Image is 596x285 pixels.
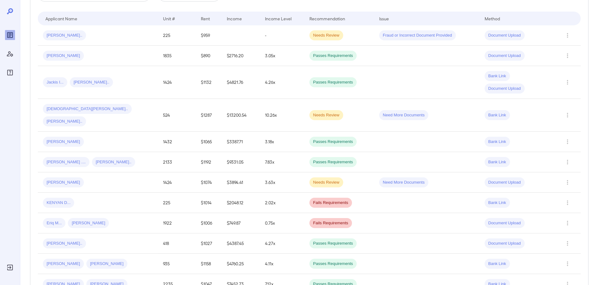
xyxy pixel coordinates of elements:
[5,30,15,40] div: Reports
[260,152,304,172] td: 7.83x
[485,139,510,145] span: Bank Link
[43,241,86,247] span: [PERSON_NAME]..
[158,99,196,132] td: 524
[485,112,510,118] span: Bank Link
[158,152,196,172] td: 2133
[70,79,113,85] span: [PERSON_NAME]..
[260,46,304,66] td: 3.05x
[309,241,357,247] span: Passes Requirements
[485,261,510,267] span: Bank Link
[485,180,525,186] span: Document Upload
[43,106,132,112] span: [DEMOGRAPHIC_DATA][PERSON_NAME]..
[563,198,573,208] button: Row Actions
[196,66,222,99] td: $1132
[265,15,292,22] div: Income Level
[158,66,196,99] td: 1424
[563,137,573,147] button: Row Actions
[86,261,127,267] span: [PERSON_NAME]
[45,15,77,22] div: Applicant Name
[260,233,304,254] td: 4.27x
[222,172,260,193] td: $3894.41
[68,220,109,226] span: [PERSON_NAME]
[43,79,67,85] span: Jackis I...
[196,46,222,66] td: $890
[309,79,357,85] span: Passes Requirements
[563,110,573,120] button: Row Actions
[196,233,222,254] td: $1027
[196,213,222,233] td: $1006
[227,15,242,22] div: Income
[563,77,573,87] button: Row Actions
[563,259,573,269] button: Row Actions
[260,25,304,46] td: -
[260,213,304,233] td: 0.75x
[158,193,196,213] td: 225
[222,213,260,233] td: $749.87
[43,53,84,59] span: [PERSON_NAME]
[222,132,260,152] td: $3387.71
[158,233,196,254] td: 418
[196,25,222,46] td: $959
[309,220,352,226] span: Fails Requirements
[5,262,15,272] div: Log Out
[563,218,573,228] button: Row Actions
[43,261,84,267] span: [PERSON_NAME]
[222,193,260,213] td: $2048.12
[196,152,222,172] td: $1192
[222,254,260,274] td: $4760.25
[309,53,357,59] span: Passes Requirements
[309,33,343,38] span: Needs Review
[158,254,196,274] td: 935
[222,46,260,66] td: $2716.20
[485,53,525,59] span: Document Upload
[563,30,573,40] button: Row Actions
[196,254,222,274] td: $1158
[563,238,573,248] button: Row Actions
[201,15,211,22] div: Rent
[260,254,304,274] td: 4.11x
[485,159,510,165] span: Bank Link
[563,157,573,167] button: Row Actions
[379,15,389,22] div: Issue
[43,119,86,125] span: [PERSON_NAME]..
[222,66,260,99] td: $4821.76
[485,220,525,226] span: Document Upload
[260,66,304,99] td: 4.26x
[260,99,304,132] td: 10.26x
[43,33,86,38] span: [PERSON_NAME]..
[485,73,510,79] span: Bank Link
[158,46,196,66] td: 1835
[485,241,525,247] span: Document Upload
[563,51,573,61] button: Row Actions
[196,193,222,213] td: $1014
[222,233,260,254] td: $4387.45
[309,200,352,206] span: Fails Requirements
[158,25,196,46] td: 225
[260,172,304,193] td: 3.63x
[379,180,429,186] span: Need More Documents
[309,180,343,186] span: Needs Review
[5,68,15,78] div: FAQ
[485,33,525,38] span: Document Upload
[158,172,196,193] td: 1424
[379,33,456,38] span: Fraud or Incorrect Document Provided
[485,15,500,22] div: Method
[485,200,510,206] span: Bank Link
[43,200,74,206] span: KENYAN D...
[309,139,357,145] span: Passes Requirements
[5,49,15,59] div: Manage Users
[379,112,429,118] span: Need More Documents
[43,139,84,145] span: [PERSON_NAME]
[196,132,222,152] td: $1065
[309,112,343,118] span: Needs Review
[196,99,222,132] td: $1287
[158,132,196,152] td: 1432
[260,193,304,213] td: 2.02x
[163,15,175,22] div: Unit #
[309,159,357,165] span: Passes Requirements
[158,213,196,233] td: 1922
[222,99,260,132] td: $13200.54
[43,180,84,186] span: [PERSON_NAME]
[260,132,304,152] td: 3.18x
[563,177,573,187] button: Row Actions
